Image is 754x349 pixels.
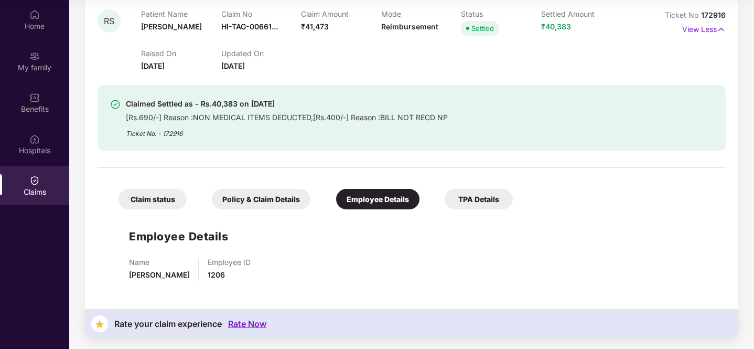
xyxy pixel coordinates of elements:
[126,122,448,139] div: Ticket No. - 172916
[29,51,40,61] img: svg+xml;base64,PHN2ZyB3aWR0aD0iMjAiIGhlaWdodD0iMjAiIHZpZXdCb3g9IjAgMCAyMCAyMCIgZmlsbD0ibm9uZSIgeG...
[119,189,187,209] div: Claim status
[141,49,221,58] p: Raised On
[141,61,165,70] span: [DATE]
[445,189,513,209] div: TPA Details
[228,319,266,329] div: Rate Now
[301,9,381,18] p: Claim Amount
[717,24,726,35] img: svg+xml;base64,PHN2ZyB4bWxucz0iaHR0cDovL3d3dy53My5vcmcvMjAwMC9zdmciIHdpZHRoPSIxNyIgaGVpZ2h0PSIxNy...
[471,23,494,34] div: Settled
[221,49,301,58] p: Updated On
[129,270,190,279] span: [PERSON_NAME]
[381,22,438,31] span: Reimbursement
[541,22,571,31] span: ₹40,383
[129,258,190,267] p: Name
[665,10,701,19] span: Ticket No
[91,315,108,332] img: svg+xml;base64,PHN2ZyB4bWxucz0iaHR0cDovL3d3dy53My5vcmcvMjAwMC9zdmciIHdpZHRoPSIzNyIgaGVpZ2h0PSIzNy...
[208,270,225,279] span: 1206
[129,228,228,245] h1: Employee Details
[221,61,245,70] span: [DATE]
[212,189,310,209] div: Policy & Claim Details
[541,9,621,18] p: Settled Amount
[141,22,202,31] span: [PERSON_NAME]
[126,110,448,122] div: [Rs.690/-] Reason :NON MEDICAL ITEMS DEDUCTED,[Rs.400/-] Reason :BILL NOT RECD NP
[110,99,121,110] img: svg+xml;base64,PHN2ZyBpZD0iU3VjY2Vzcy0zMngzMiIgeG1sbnM9Imh0dHA6Ly93d3cudzMub3JnLzIwMDAvc3ZnIiB3aW...
[114,319,222,329] div: Rate your claim experience
[336,189,419,209] div: Employee Details
[301,22,329,31] span: ₹41,473
[682,21,726,35] p: View Less
[221,22,278,31] span: HI-TAG-00661...
[104,17,114,26] span: RS
[29,175,40,186] img: svg+xml;base64,PHN2ZyBpZD0iQ2xhaW0iIHhtbG5zPSJodHRwOi8vd3d3LnczLm9yZy8yMDAwL3N2ZyIgd2lkdGg9IjIwIi...
[221,9,301,18] p: Claim No
[461,9,541,18] p: Status
[29,9,40,20] img: svg+xml;base64,PHN2ZyBpZD0iSG9tZSIgeG1sbnM9Imh0dHA6Ly93d3cudzMub3JnLzIwMDAvc3ZnIiB3aWR0aD0iMjAiIG...
[208,258,251,267] p: Employee ID
[701,10,726,19] span: 172916
[381,9,461,18] p: Mode
[126,98,448,110] div: Claimed Settled as - Rs.40,383 on [DATE]
[29,134,40,144] img: svg+xml;base64,PHN2ZyBpZD0iSG9zcGl0YWxzIiB4bWxucz0iaHR0cDovL3d3dy53My5vcmcvMjAwMC9zdmciIHdpZHRoPS...
[141,9,221,18] p: Patient Name
[29,92,40,103] img: svg+xml;base64,PHN2ZyBpZD0iQmVuZWZpdHMiIHhtbG5zPSJodHRwOi8vd3d3LnczLm9yZy8yMDAwL3N2ZyIgd2lkdGg9Ij...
